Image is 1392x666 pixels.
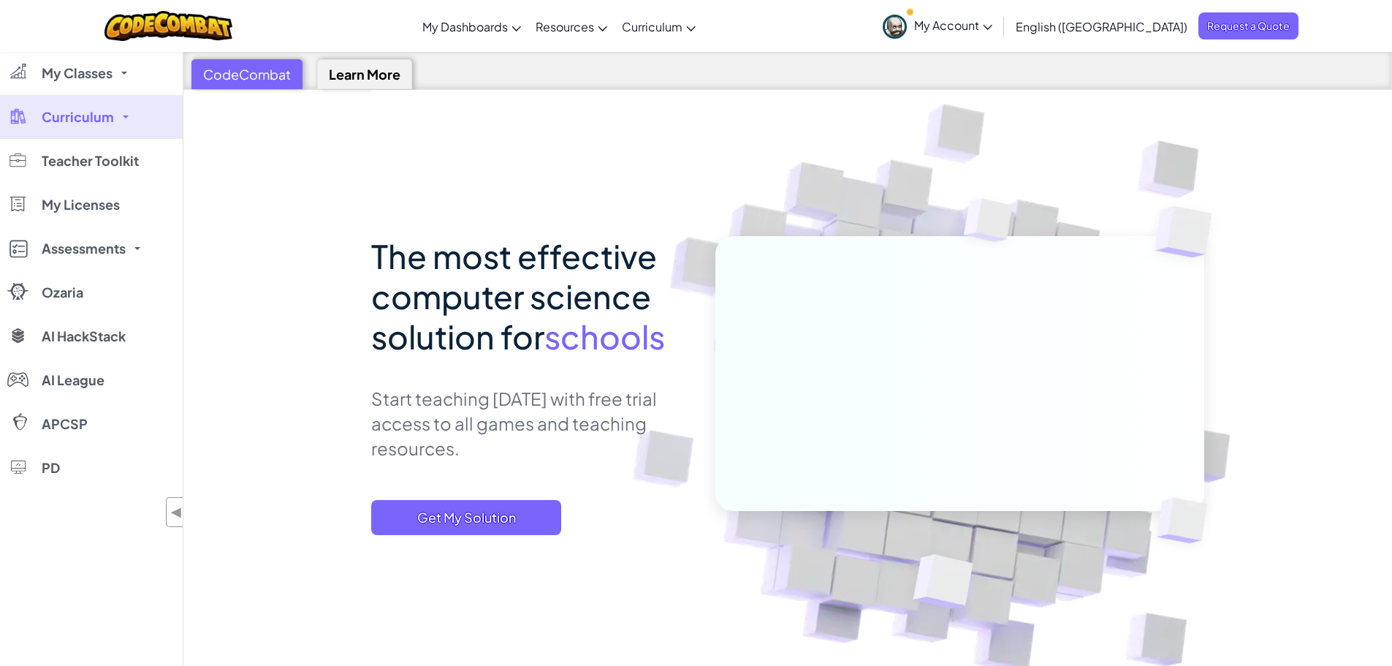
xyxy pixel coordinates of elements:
[1198,12,1298,39] a: Request a Quote
[528,7,615,46] a: Resources
[914,18,992,33] span: My Account
[1008,7,1195,46] a: English ([GEOGRAPHIC_DATA])
[415,7,528,46] a: My Dashboards
[937,170,1042,279] img: Overlap cubes
[371,500,561,535] button: Get My Solution
[1133,467,1242,574] img: Overlap cubes
[42,374,104,387] span: AI League
[544,316,665,357] span: schools
[42,67,113,80] span: My Classes
[875,3,1000,49] a: My Account
[42,110,114,124] span: Curriculum
[42,198,120,211] span: My Licenses
[615,7,703,46] a: Curriculum
[1126,170,1252,294] img: Overlap cubes
[422,19,508,34] span: My Dashboards
[42,154,139,167] span: Teacher Toolkit
[104,11,232,41] img: CodeCombat logo
[42,286,83,299] span: Ozaria
[622,19,682,34] span: Curriculum
[536,19,594,34] span: Resources
[42,242,126,255] span: Assessments
[1016,19,1187,34] span: English ([GEOGRAPHIC_DATA])
[878,523,1008,645] img: Overlap cubes
[191,59,303,89] div: CodeCombat
[883,15,907,39] img: avatar
[42,330,126,343] span: AI HackStack
[317,59,412,89] div: Learn More
[371,235,657,357] span: The most effective computer science solution for
[170,502,183,523] span: ◀
[371,386,693,461] p: Start teaching [DATE] with free trial access to all games and teaching resources.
